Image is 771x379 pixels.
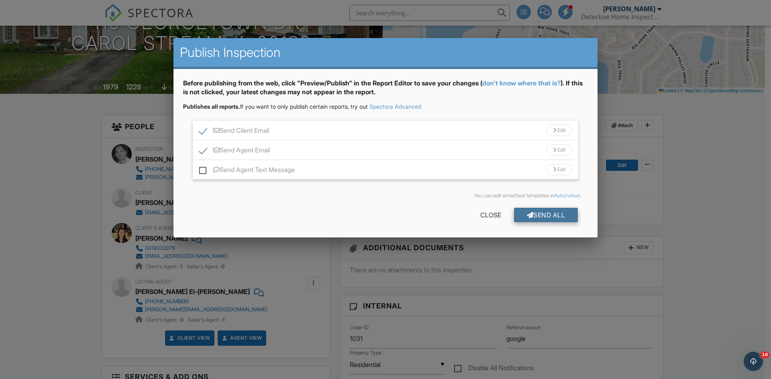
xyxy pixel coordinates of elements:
div: Close [467,208,514,222]
iframe: Intercom live chat [744,352,763,371]
a: Automation [554,193,580,199]
span: 10 [760,352,769,358]
h2: Publish Inspection [180,45,591,61]
label: Send Client Email [199,127,269,137]
a: don't know where that is? [482,79,561,87]
strong: Publishes all reports. [183,103,240,110]
label: Send Agent Text Message [199,166,295,176]
div: Before publishing from the web, click "Preview/Publish" in the Report Editor to save your changes... [183,79,588,103]
div: Send All [514,208,578,222]
div: Edit [547,164,572,175]
span: If you want to only publish certain reports, try out [183,103,368,110]
div: Edit [547,125,572,136]
a: Spectora Advanced [369,103,421,110]
div: Edit [547,144,572,156]
div: You can edit email/text templates in . [190,193,581,199]
label: Send Agent Email [199,146,270,156]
